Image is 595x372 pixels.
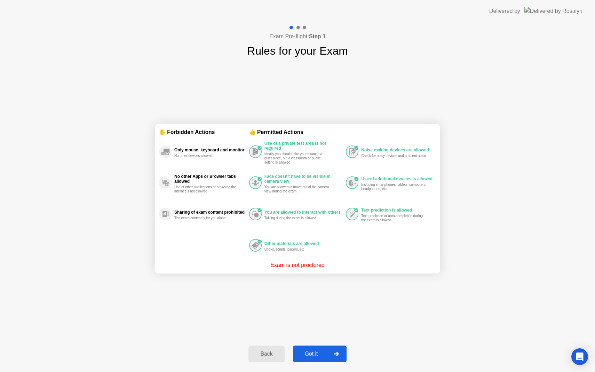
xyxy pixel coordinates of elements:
[248,346,284,362] button: Back
[361,214,427,222] div: Text prediction or auto-completion during the exam is allowed
[264,185,330,193] div: You are allowed to move out of the camera view during the exam
[295,351,328,357] div: Got it
[361,148,433,152] div: Noise-making devices are allowed
[264,241,343,246] div: Other materials are allowed
[264,141,343,151] div: Use of a private test area is not required
[293,346,347,362] button: Got it
[361,183,427,191] div: Including smartphones, tablets, computers, headphones, etc.
[264,216,330,220] div: Talking during the exam is allowed
[571,348,588,365] div: Open Intercom Messenger
[251,351,282,357] div: Back
[264,210,343,215] div: You are allowed to interact with others
[174,174,246,184] div: No other Apps or Browser tabs allowed
[270,261,325,269] p: Exam is not proctored
[361,176,433,181] div: Use of additional devices is allowed
[174,216,240,220] div: The exam content is for you alone
[174,148,246,152] div: Only mouse, keyboard and monitor
[269,32,326,41] h4: Exam Pre-flight:
[361,154,427,158] div: Check for noisy devices and ambient noise
[159,128,249,136] div: ✋ Forbidden Actions
[264,174,343,184] div: Face doesn't have to be visible in camera view
[524,7,582,15] img: Delivered by Rosalyn
[264,152,330,165] div: Ideally you should take your exam in a quiet place, but a classroom or public setting is allowed
[264,247,330,252] div: Books, scripts, papers, etc
[361,208,433,213] div: Text prediction is allowed
[247,42,348,59] h1: Rules for your Exam
[174,210,246,215] div: Sharing of exam content prohibited
[489,7,520,15] div: Delivered by
[309,33,326,39] b: Step 1
[249,128,436,136] div: 👍 Permitted Actions
[174,154,240,158] div: No other devices allowed
[174,185,240,193] div: Use of other applications or browsing the internet is not allowed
